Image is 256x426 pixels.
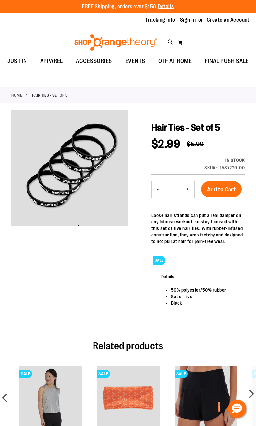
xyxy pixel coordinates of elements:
a: JUST IN [1,54,34,69]
span: FINAL PUSH SALE [205,54,249,68]
li: 50% polyester/50% rubber [171,287,238,293]
a: OTF AT HOME [152,54,198,69]
a: Sign In [180,16,196,23]
span: $2.99 [151,137,180,151]
span: APPAREL [40,54,63,68]
img: Hair Ties - Set of 5 [11,109,128,226]
button: Increase product quantity [181,181,194,198]
a: FINAL PUSH SALE [198,54,255,69]
button: Add to Cart [201,181,242,197]
li: Black [171,300,238,306]
a: Create an Account [207,16,250,23]
span: SALE [19,370,32,378]
div: Hair Ties - Set of 5 [11,110,128,226]
div: 1537229-00 [220,164,245,171]
a: EVENTS [119,54,152,69]
span: Add to Cart [207,186,236,193]
a: Tracking Info [145,16,175,23]
strong: SKU [204,165,217,170]
button: Decrease product quantity [152,181,163,198]
a: APPAREL [34,54,70,69]
span: SALE [153,256,165,265]
span: Related products [93,341,163,352]
input: Product quantity [163,182,181,197]
strong: Hair Ties - Set of 5 [32,92,68,98]
a: Home [11,92,22,98]
a: Details [158,4,174,9]
img: Shop Orangetheory [73,34,158,51]
button: Hello, have a question? Let’s chat. [228,400,246,418]
span: Details [151,268,184,285]
div: carousel [11,110,128,226]
span: EVENTS [125,54,145,68]
li: Set of five [171,293,238,300]
span: SALE [175,370,188,378]
span: ACCESSORIES [76,54,112,68]
div: Availability [204,157,245,163]
span: Hair Ties - Set of 5 [151,122,220,133]
span: SALE [97,370,110,378]
p: FREE Shipping, orders over $150. [82,3,174,10]
span: OTF AT HOME [158,54,192,68]
span: In stock [225,158,245,163]
a: ACCESSORIES [69,54,119,68]
div: Loose hair strands can put a real damper on any intense workout, so stay focused with this set of... [151,212,245,245]
span: JUST IN [7,54,27,68]
span: $5.90 [187,140,204,148]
